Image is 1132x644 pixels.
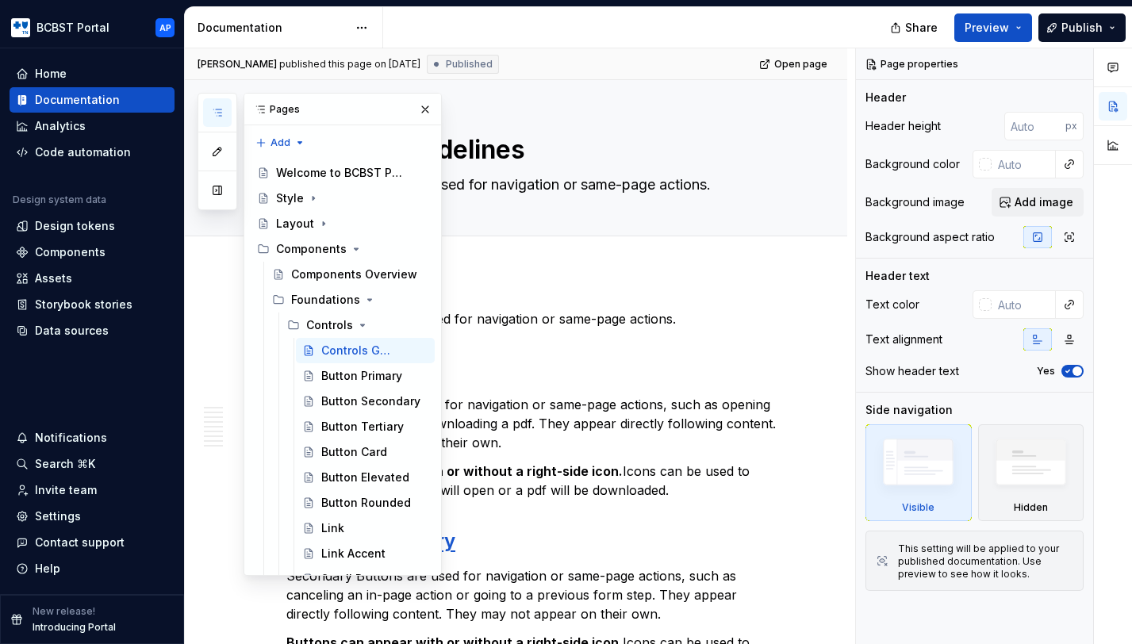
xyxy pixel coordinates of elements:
[276,190,304,206] div: Style
[905,20,938,36] span: Share
[865,363,959,379] div: Show header text
[992,188,1084,217] button: Add image
[296,516,435,541] a: Link
[865,90,906,105] div: Header
[11,18,30,37] img: b44e7a6b-69a5-43df-ae42-963d7259159b.png
[10,87,175,113] a: Documentation
[321,419,404,435] div: Button Tertiary
[276,216,314,232] div: Layout
[35,508,81,524] div: Settings
[35,535,125,550] div: Contact support
[35,430,107,446] div: Notifications
[10,213,175,239] a: Design tokens
[283,131,781,169] textarea: Controls Guidelines
[10,425,175,450] button: Notifications
[296,465,435,490] a: Button Elevated
[10,504,175,529] a: Settings
[10,266,175,291] a: Assets
[865,268,930,284] div: Header text
[965,20,1009,36] span: Preview
[978,424,1084,521] div: Hidden
[271,136,290,149] span: Add
[992,150,1056,178] input: Auto
[13,194,106,206] div: Design system data
[10,530,175,555] button: Contact support
[296,338,435,363] a: Controls Guidelines
[36,20,109,36] div: BCBST Portal
[286,462,784,500] p: Icons can be used to show that a new window will open or a pdf will be downloaded.
[1015,194,1073,210] span: Add image
[35,66,67,82] div: Home
[266,262,435,287] a: Components Overview
[1061,20,1103,36] span: Publish
[321,444,387,460] div: Button Card
[276,241,347,257] div: Components
[159,21,171,34] div: AP
[276,165,407,181] div: Welcome to BCBST Portal
[898,542,1073,581] div: This setting will be applied to your published documentation. Use preview to see how it looks.
[296,439,435,465] a: Button Card
[286,309,784,328] p: Buttons and Links are used for navigation or same-page actions.
[865,194,965,210] div: Background image
[3,10,181,44] button: BCBST PortalAP
[321,368,402,384] div: Button Primary
[266,287,435,312] div: Foundations
[10,140,175,165] a: Code automation
[774,58,827,71] span: Open page
[35,561,60,577] div: Help
[754,53,835,75] a: Open page
[446,58,493,71] span: Published
[35,482,97,498] div: Invite team
[251,160,435,186] a: Welcome to BCBST Portal
[10,451,175,477] button: Search ⌘K
[865,297,919,312] div: Text color
[321,393,420,409] div: Button Secondary
[865,156,960,172] div: Background color
[286,566,784,623] p: Secondary Buttons are used for navigation or same-page actions, such as canceling an in-page acti...
[10,61,175,86] a: Home
[10,318,175,343] a: Data sources
[198,58,277,71] span: [PERSON_NAME]
[279,58,420,71] div: published this page on [DATE]
[1014,501,1048,514] div: Hidden
[865,424,972,521] div: Visible
[35,218,115,234] div: Design tokens
[1038,13,1126,42] button: Publish
[35,270,72,286] div: Assets
[954,13,1032,42] button: Preview
[35,297,132,312] div: Storybook stories
[865,118,941,134] div: Header height
[321,546,386,562] div: Link Accent
[321,495,411,511] div: Button Rounded
[10,292,175,317] a: Storybook stories
[33,605,95,618] p: New release!
[35,92,120,108] div: Documentation
[10,113,175,139] a: Analytics
[281,312,435,338] div: Controls
[296,541,435,566] a: Link Accent
[321,520,344,536] div: Link
[902,501,934,514] div: Visible
[296,389,435,414] a: Button Secondary
[321,343,397,358] div: Controls Guidelines
[321,571,374,587] div: Scroll Bar
[296,566,435,592] a: Scroll Bar
[35,144,131,160] div: Code automation
[286,395,784,452] p: Primary Buttons are used for navigation or same-page actions, such as opening a modal with filter...
[321,470,409,485] div: Button Elevated
[198,20,347,36] div: Documentation
[251,211,435,236] a: Layout
[251,236,435,262] div: Components
[1065,120,1077,132] p: px
[286,463,623,479] strong: Buttons can appear with or without a right-side icon.
[251,132,310,154] button: Add
[35,456,95,472] div: Search ⌘K
[10,556,175,581] button: Help
[296,363,435,389] a: Button Primary
[992,290,1056,319] input: Auto
[306,317,353,333] div: Controls
[33,621,116,634] p: Introducing Portal
[251,186,435,211] a: Style
[291,292,360,308] div: Foundations
[35,323,109,339] div: Data sources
